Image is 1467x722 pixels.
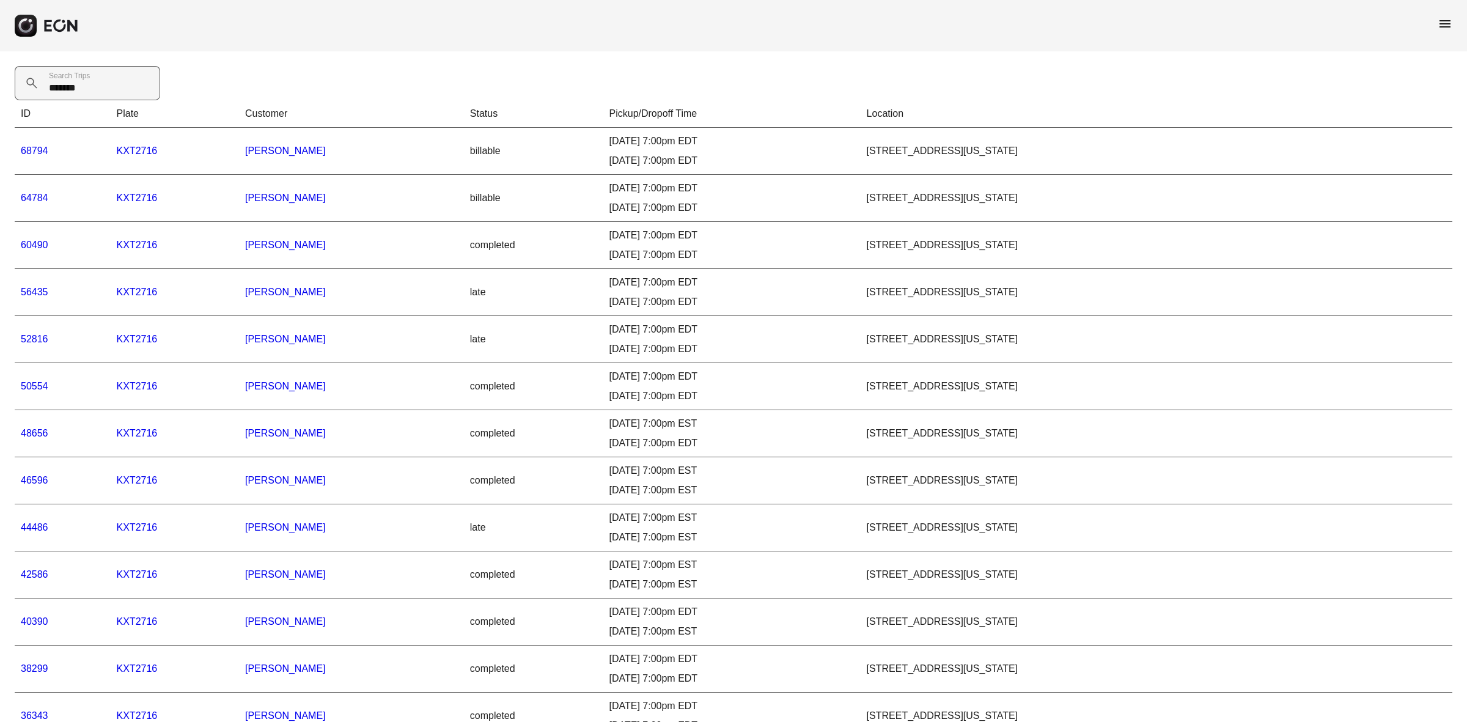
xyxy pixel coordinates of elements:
[609,322,855,337] div: [DATE] 7:00pm EDT
[609,342,855,356] div: [DATE] 7:00pm EDT
[117,475,158,485] a: KXT2716
[117,381,158,391] a: KXT2716
[609,295,855,309] div: [DATE] 7:00pm EDT
[245,663,326,674] a: [PERSON_NAME]
[464,599,603,646] td: completed
[245,569,326,580] a: [PERSON_NAME]
[464,128,603,175] td: billable
[245,287,326,297] a: [PERSON_NAME]
[609,389,855,403] div: [DATE] 7:00pm EDT
[464,504,603,551] td: late
[117,428,158,438] a: KXT2716
[245,146,326,156] a: [PERSON_NAME]
[609,201,855,215] div: [DATE] 7:00pm EDT
[609,577,855,592] div: [DATE] 7:00pm EST
[861,646,1452,693] td: [STREET_ADDRESS][US_STATE]
[861,100,1452,128] th: Location
[609,605,855,619] div: [DATE] 7:00pm EDT
[117,616,158,627] a: KXT2716
[21,616,48,627] a: 40390
[861,316,1452,363] td: [STREET_ADDRESS][US_STATE]
[464,646,603,693] td: completed
[117,569,158,580] a: KXT2716
[117,522,158,532] a: KXT2716
[861,175,1452,222] td: [STREET_ADDRESS][US_STATE]
[117,663,158,674] a: KXT2716
[861,504,1452,551] td: [STREET_ADDRESS][US_STATE]
[609,275,855,290] div: [DATE] 7:00pm EDT
[609,134,855,149] div: [DATE] 7:00pm EDT
[245,522,326,532] a: [PERSON_NAME]
[21,240,48,250] a: 60490
[21,381,48,391] a: 50554
[861,222,1452,269] td: [STREET_ADDRESS][US_STATE]
[464,222,603,269] td: completed
[245,475,326,485] a: [PERSON_NAME]
[21,569,48,580] a: 42586
[21,522,48,532] a: 44486
[21,334,48,344] a: 52816
[609,463,855,478] div: [DATE] 7:00pm EST
[609,436,855,451] div: [DATE] 7:00pm EDT
[464,316,603,363] td: late
[861,128,1452,175] td: [STREET_ADDRESS][US_STATE]
[609,369,855,384] div: [DATE] 7:00pm EDT
[21,475,48,485] a: 46596
[609,699,855,713] div: [DATE] 7:00pm EDT
[464,100,603,128] th: Status
[609,181,855,196] div: [DATE] 7:00pm EDT
[861,410,1452,457] td: [STREET_ADDRESS][US_STATE]
[861,599,1452,646] td: [STREET_ADDRESS][US_STATE]
[861,551,1452,599] td: [STREET_ADDRESS][US_STATE]
[464,363,603,410] td: completed
[609,530,855,545] div: [DATE] 7:00pm EST
[117,193,158,203] a: KXT2716
[117,710,158,721] a: KXT2716
[245,616,326,627] a: [PERSON_NAME]
[609,652,855,666] div: [DATE] 7:00pm EDT
[117,287,158,297] a: KXT2716
[464,457,603,504] td: completed
[245,193,326,203] a: [PERSON_NAME]
[245,381,326,391] a: [PERSON_NAME]
[239,100,464,128] th: Customer
[1438,17,1452,31] span: menu
[21,146,48,156] a: 68794
[609,558,855,572] div: [DATE] 7:00pm EST
[21,428,48,438] a: 48656
[609,153,855,168] div: [DATE] 7:00pm EDT
[861,457,1452,504] td: [STREET_ADDRESS][US_STATE]
[21,710,48,721] a: 36343
[245,334,326,344] a: [PERSON_NAME]
[117,240,158,250] a: KXT2716
[609,416,855,431] div: [DATE] 7:00pm EST
[464,551,603,599] td: completed
[464,175,603,222] td: billable
[464,269,603,316] td: late
[117,146,158,156] a: KXT2716
[49,71,90,81] label: Search Trips
[609,624,855,639] div: [DATE] 7:00pm EST
[15,100,111,128] th: ID
[861,363,1452,410] td: [STREET_ADDRESS][US_STATE]
[245,428,326,438] a: [PERSON_NAME]
[245,710,326,721] a: [PERSON_NAME]
[609,483,855,498] div: [DATE] 7:00pm EST
[609,671,855,686] div: [DATE] 7:00pm EDT
[861,269,1452,316] td: [STREET_ADDRESS][US_STATE]
[245,240,326,250] a: [PERSON_NAME]
[21,287,48,297] a: 56435
[21,663,48,674] a: 38299
[21,193,48,203] a: 64784
[609,510,855,525] div: [DATE] 7:00pm EST
[603,100,861,128] th: Pickup/Dropoff Time
[117,334,158,344] a: KXT2716
[464,410,603,457] td: completed
[609,248,855,262] div: [DATE] 7:00pm EDT
[609,228,855,243] div: [DATE] 7:00pm EDT
[111,100,239,128] th: Plate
